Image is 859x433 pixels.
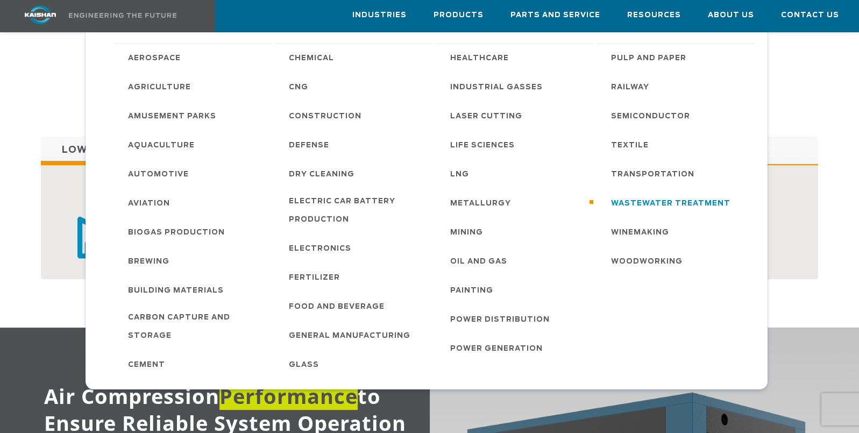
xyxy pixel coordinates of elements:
[127,282,223,300] span: Building Materials
[627,9,681,22] span: Resources
[41,75,818,99] h5: KRSB Air Compressor Benefits
[289,193,422,229] span: Electric Car Battery Production
[439,43,594,72] a: Healthcare
[450,195,510,213] span: Metallurgy
[439,246,594,275] a: Oil and Gas
[127,166,188,184] span: Automotive
[278,321,433,350] a: General Manufacturing
[127,79,190,97] span: Agriculture
[600,217,755,246] a: Winemaking
[450,340,542,358] span: Power Generation
[439,333,594,363] a: Power Generation
[450,108,522,126] span: Laser Cutting
[439,275,594,304] a: Painting
[600,43,755,72] a: Pulp and Paper
[69,13,176,18] img: Engineering the future
[627,1,681,30] a: Resources
[127,224,224,242] span: Biogas Production
[278,350,433,379] a: Glass
[127,356,165,374] span: Cement
[611,137,649,155] span: Textile
[278,72,433,101] a: CNG
[127,253,169,271] span: Brewing
[611,108,690,126] span: Semiconductor
[434,1,484,30] a: Products
[278,43,433,72] a: Chemical
[600,72,755,101] a: Railway
[117,159,272,188] a: Automotive
[450,166,468,184] span: LNG
[41,137,235,164] a: Low Capital Investment
[439,72,594,101] a: Industrial Gasses
[278,292,433,321] a: Food and Beverage
[278,233,433,262] a: Electronics
[781,1,839,30] a: Contact Us
[77,181,161,259] img: low capital investment badge
[117,43,272,72] a: Aerospace
[352,1,407,30] a: Industries
[352,9,407,22] span: Industries
[117,217,272,246] a: Biogas Production
[289,79,308,97] span: CNG
[117,304,272,350] a: Carbon Capture and Storage
[439,101,594,130] a: Laser Cutting
[289,327,410,345] span: General Manufacturing
[439,159,594,188] a: LNG
[611,195,730,213] span: Wastewater Treatment
[117,246,272,275] a: Brewing
[450,79,542,97] span: Industrial Gasses
[127,108,216,126] span: Amusement Parks
[117,188,272,217] a: Aviation
[117,130,272,159] a: Aquaculture
[708,1,754,30] a: About Us
[450,282,493,300] span: Painting
[600,101,755,130] a: Semiconductor
[278,262,433,292] a: Fertilizer
[600,130,755,159] a: Textile
[41,164,818,279] div: Low Capital Investment
[117,101,272,130] a: Amusement Parks
[450,253,507,271] span: Oil and Gas
[439,304,594,333] a: Power Distribution
[434,9,484,22] span: Products
[127,49,180,68] span: Aerospace
[219,382,358,410] span: Performance
[450,49,508,68] span: Healthcare
[289,166,354,184] span: Dry Cleaning
[127,195,169,213] span: Aviation
[289,49,334,68] span: Chemical
[439,188,594,217] a: Metallurgy
[611,224,669,242] span: Winemaking
[289,356,319,374] span: Glass
[127,309,261,345] span: Carbon Capture and Storage
[600,188,755,217] a: Wastewater Treatment
[611,166,694,184] span: Transportation
[708,9,754,22] span: About Us
[289,269,340,287] span: Fertilizer
[600,159,755,188] a: Transportation
[117,275,272,304] a: Building Materials
[510,9,600,22] span: Parts and Service
[510,1,600,30] a: Parts and Service
[127,137,194,155] span: Aquaculture
[611,253,683,271] span: Woodworking
[781,9,839,22] span: Contact Us
[289,240,351,258] span: Electronics
[289,137,329,155] span: Defense
[289,108,361,126] span: Construction
[117,350,272,379] a: Cement
[278,130,433,159] a: Defense
[450,311,549,329] span: Power Distribution
[611,49,686,68] span: Pulp and Paper
[278,159,433,188] a: Dry Cleaning
[439,217,594,246] a: Mining
[439,130,594,159] a: Life Sciences
[450,224,482,242] span: Mining
[278,101,433,130] a: Construction
[450,137,514,155] span: Life Sciences
[117,72,272,101] a: Agriculture
[278,188,433,233] a: Electric Car Battery Production
[289,298,385,316] span: Food and Beverage
[611,79,649,97] span: Railway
